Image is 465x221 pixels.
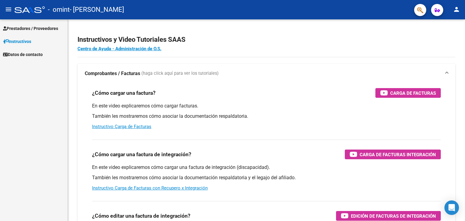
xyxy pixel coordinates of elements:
mat-expansion-panel-header: Comprobantes / Facturas (haga click aquí para ver los tutoriales) [77,64,455,83]
p: También les mostraremos cómo asociar la documentación respaldatoria y el legajo del afiliado. [92,174,441,181]
span: Instructivos [3,38,31,45]
button: Carga de Facturas Integración [345,150,441,159]
span: (haga click aquí para ver los tutoriales) [141,70,219,77]
span: Datos de contacto [3,51,43,58]
span: - [PERSON_NAME] [70,3,124,16]
a: Instructivo Carga de Facturas con Recupero x Integración [92,185,208,191]
span: Prestadores / Proveedores [3,25,58,32]
span: - omint [48,3,70,16]
button: Carga de Facturas [375,88,441,98]
h3: ¿Cómo cargar una factura de integración? [92,150,191,159]
span: Carga de Facturas Integración [360,151,436,158]
p: En este video explicaremos cómo cargar una factura de integración (discapacidad). [92,164,441,171]
a: Centro de Ayuda - Administración de O.S. [77,46,161,51]
a: Instructivo Carga de Facturas [92,124,151,129]
mat-icon: person [453,6,460,13]
p: En este video explicaremos cómo cargar facturas. [92,103,441,109]
h3: ¿Cómo cargar una factura? [92,89,156,97]
h3: ¿Cómo editar una factura de integración? [92,212,190,220]
p: También les mostraremos cómo asociar la documentación respaldatoria. [92,113,441,120]
span: Edición de Facturas de integración [351,212,436,220]
strong: Comprobantes / Facturas [85,70,140,77]
span: Carga de Facturas [390,89,436,97]
mat-icon: menu [5,6,12,13]
h2: Instructivos y Video Tutoriales SAAS [77,34,455,45]
button: Edición de Facturas de integración [336,211,441,221]
div: Open Intercom Messenger [444,200,459,215]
